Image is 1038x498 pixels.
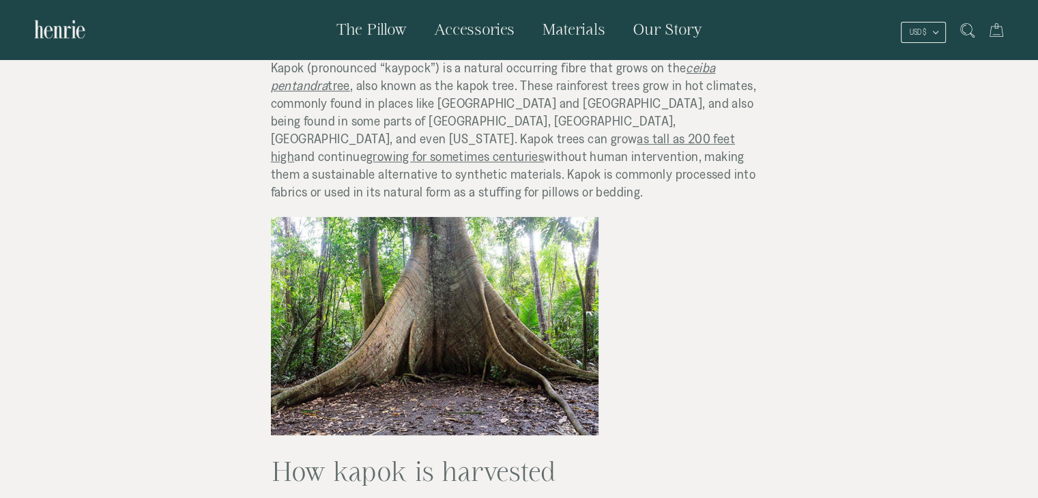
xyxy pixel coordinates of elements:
span: The Pillow [336,20,407,38]
span: tree [328,78,350,93]
a: ceiba pentandratree [271,60,716,93]
span: How kapok is harvested [271,456,556,486]
span: Kapok (pronounced “kaypock”) is a natural occurring fibre that grows on the [271,60,687,75]
span: , also known as the kapok tree. These rainforest trees grow in hot climates, commonly found in pl... [271,78,756,146]
span: and continue [294,149,366,164]
span: ceiba pentandra [271,60,716,93]
span: without human intervention, making them a sustainable alternative to synthetic materials. Kapok i... [271,149,755,199]
img: Henrie [34,14,85,45]
img: Large roots of a kapok tree [271,217,599,435]
span: Materials [542,20,605,38]
span: Our Story [633,20,702,38]
a: as tall as 200 feet high [271,131,735,164]
span: Accessories [434,20,515,38]
a: growing for sometimes centuries [366,149,544,164]
button: USD $ [901,22,946,43]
